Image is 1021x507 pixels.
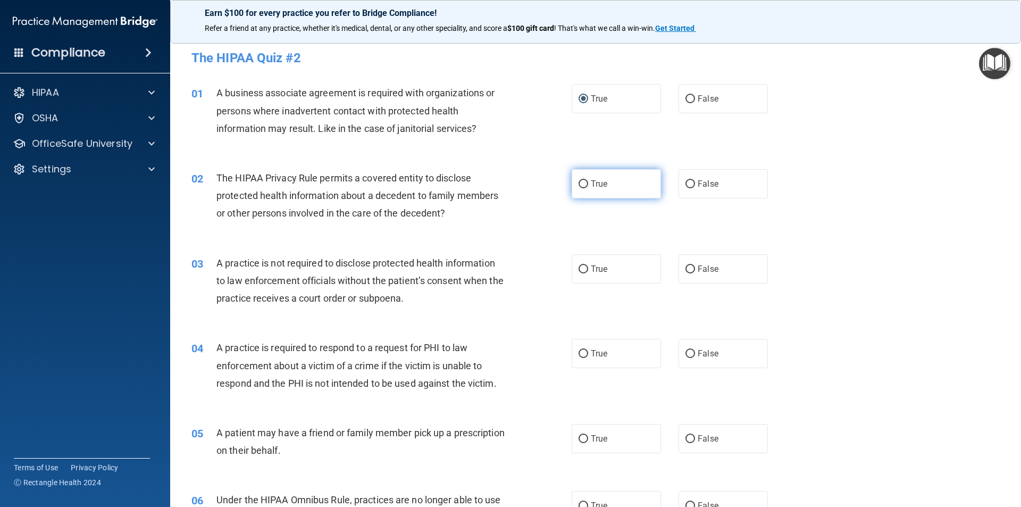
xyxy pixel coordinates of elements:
strong: Get Started [655,24,694,32]
a: OfficeSafe University [13,137,155,150]
span: True [591,264,607,274]
a: Settings [13,163,155,176]
span: True [591,434,607,444]
span: 03 [191,257,203,270]
a: OSHA [13,112,155,124]
span: True [591,179,607,189]
input: True [579,95,588,103]
span: Refer a friend at any practice, whether it's medical, dental, or any other speciality, and score a [205,24,507,32]
span: False [698,434,718,444]
span: Ⓒ Rectangle Health 2024 [14,477,101,488]
a: HIPAA [13,86,155,99]
span: A patient may have a friend or family member pick up a prescription on their behalf. [216,427,505,456]
input: False [685,95,695,103]
p: OfficeSafe University [32,137,132,150]
p: Settings [32,163,71,176]
span: 04 [191,342,203,355]
input: False [685,180,695,188]
span: A practice is not required to disclose protected health information to law enforcement officials ... [216,257,504,304]
input: True [579,350,588,358]
input: False [685,435,695,443]
strong: $100 gift card [507,24,554,32]
p: HIPAA [32,86,59,99]
input: False [685,265,695,273]
span: True [591,348,607,359]
span: False [698,348,718,359]
span: False [698,179,718,189]
span: A practice is required to respond to a request for PHI to law enforcement about a victim of a cri... [216,342,497,388]
input: False [685,350,695,358]
img: PMB logo [13,11,157,32]
span: True [591,94,607,104]
span: 05 [191,427,203,440]
input: True [579,265,588,273]
span: A business associate agreement is required with organizations or persons where inadvertent contac... [216,87,495,134]
p: Earn $100 for every practice you refer to Bridge Compliance! [205,8,986,18]
a: Privacy Policy [71,462,119,473]
h4: The HIPAA Quiz #2 [191,51,1000,65]
input: True [579,180,588,188]
span: 06 [191,494,203,507]
span: 02 [191,172,203,185]
a: Get Started [655,24,696,32]
span: The HIPAA Privacy Rule permits a covered entity to disclose protected health information about a ... [216,172,498,219]
button: Open Resource Center [979,48,1010,79]
h4: Compliance [31,45,105,60]
a: Terms of Use [14,462,58,473]
span: False [698,264,718,274]
span: 01 [191,87,203,100]
p: OSHA [32,112,58,124]
input: True [579,435,588,443]
span: False [698,94,718,104]
span: ! That's what we call a win-win. [554,24,655,32]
